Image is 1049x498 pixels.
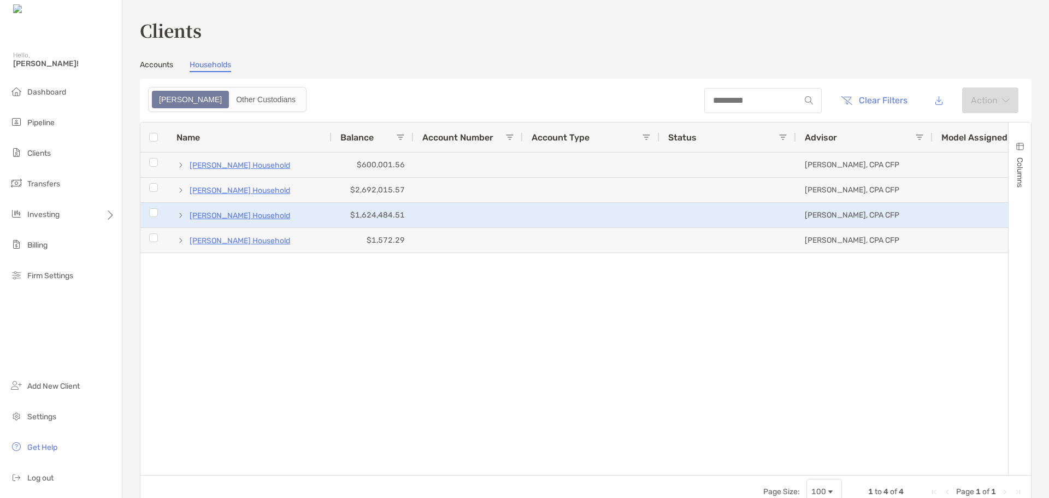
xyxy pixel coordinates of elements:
span: Model Assigned [941,132,1007,143]
img: input icon [805,96,813,104]
span: Add New Client [27,382,80,391]
div: 100 [811,487,826,496]
div: Page Size: [763,487,800,496]
div: Last Page [1013,488,1022,496]
a: [PERSON_NAME] Household [190,159,290,172]
span: of [982,487,989,496]
button: Clear Filters [833,89,916,113]
span: Firm Settings [27,271,73,280]
a: Accounts [140,60,173,72]
a: [PERSON_NAME] Household [190,234,290,248]
span: Log out [27,473,54,483]
span: Investing [27,210,60,219]
img: Zoe Logo [13,4,60,15]
a: [PERSON_NAME] Household [190,184,290,197]
img: transfers icon [10,177,23,190]
span: [PERSON_NAME]! [13,59,115,68]
span: Transfers [27,179,60,189]
h3: Clients [140,17,1032,43]
img: arrow [1002,98,1010,103]
span: Clients [27,149,51,158]
span: 1 [991,487,996,496]
div: First Page [930,488,939,496]
img: add_new_client icon [10,379,23,392]
div: $600,001.56 [332,153,414,177]
img: get-help icon [10,440,23,453]
span: Account Type [532,132,590,143]
div: $1,624,484.51 [332,203,414,227]
span: Billing [27,241,48,250]
div: $2,692,015.57 [332,178,414,202]
span: Name [176,132,200,143]
img: logout icon [10,471,23,484]
div: [PERSON_NAME], CPA CFP [796,178,933,202]
div: Other Custodians [230,92,302,107]
img: pipeline icon [10,115,23,128]
div: Previous Page [943,488,952,496]
div: $1,572.29 [332,228,414,253]
span: Settings [27,412,56,421]
span: 1 [976,487,981,496]
a: Households [190,60,231,72]
span: 4 [899,487,904,496]
img: settings icon [10,409,23,423]
span: 1 [868,487,873,496]
img: billing icon [10,238,23,251]
div: [PERSON_NAME], CPA CFP [796,153,933,177]
span: to [875,487,882,496]
span: Pipeline [27,118,55,127]
img: clients icon [10,146,23,159]
span: Get Help [27,443,57,452]
span: Balance [340,132,374,143]
span: Status [668,132,697,143]
div: Zoe [153,92,228,107]
div: segmented control [148,87,307,112]
span: Columns [1015,157,1024,188]
button: Actionarrow [962,87,1018,113]
span: Page [956,487,974,496]
div: [PERSON_NAME], CPA CFP [796,228,933,253]
span: of [890,487,897,496]
a: [PERSON_NAME] Household [190,209,290,222]
span: Account Number [422,132,493,143]
div: Next Page [1000,488,1009,496]
span: Dashboard [27,87,66,97]
img: dashboard icon [10,85,23,98]
div: [PERSON_NAME], CPA CFP [796,203,933,227]
span: 4 [883,487,888,496]
img: firm-settings icon [10,268,23,282]
span: Advisor [805,132,837,143]
img: investing icon [10,207,23,220]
